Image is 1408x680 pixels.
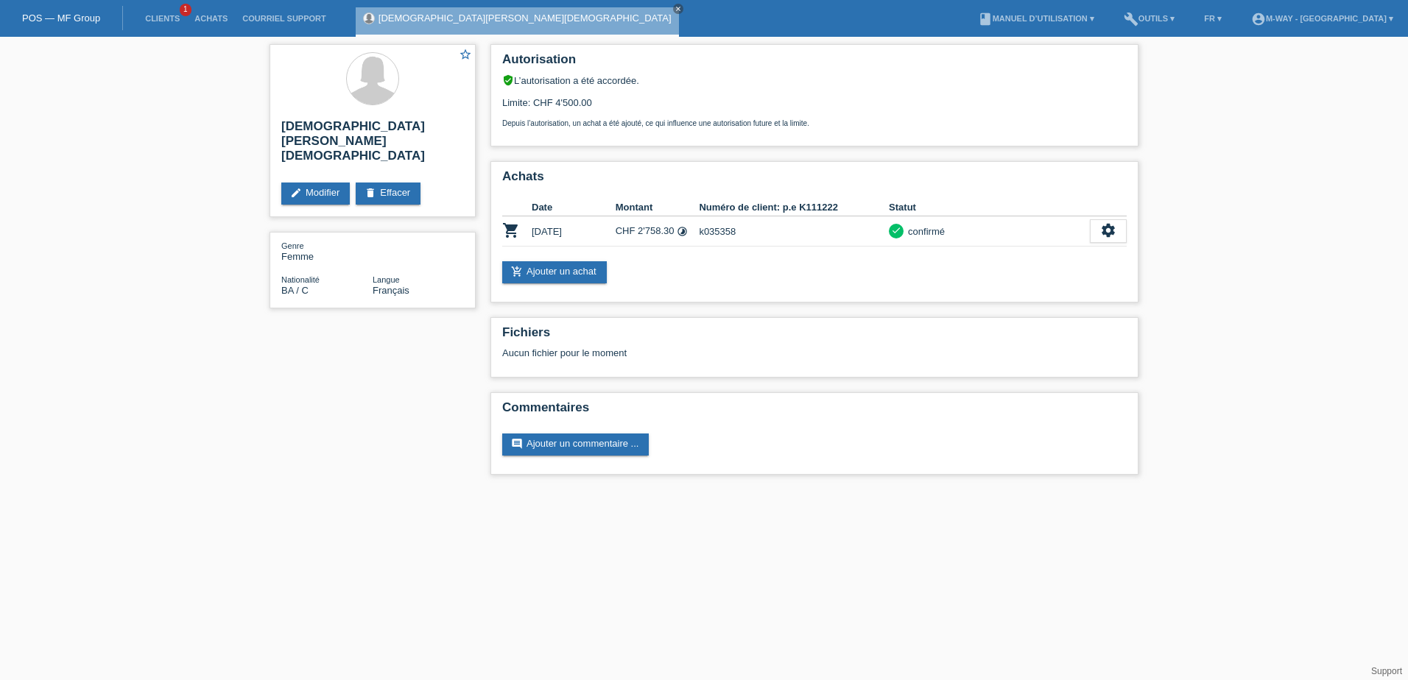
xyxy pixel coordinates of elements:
i: add_shopping_cart [511,266,523,277]
span: Genre [281,241,304,250]
td: CHF 2'758.30 [616,216,700,247]
div: Limite: CHF 4'500.00 [502,86,1127,127]
i: settings [1100,222,1116,238]
div: confirmé [904,224,945,239]
span: 1 [180,4,191,16]
i: account_circle [1251,12,1266,26]
a: Support [1371,666,1402,676]
i: book [978,12,993,26]
div: Aucun fichier pour le moment [502,347,952,358]
td: k035358 [699,216,889,247]
a: star_border [459,48,472,63]
th: Montant [616,199,700,216]
a: FR ▾ [1197,14,1229,23]
i: build [1124,12,1138,26]
i: verified_user [502,74,514,86]
i: close [675,5,682,13]
a: account_circlem-way - [GEOGRAPHIC_DATA] ▾ [1244,14,1401,23]
div: Femme [281,240,373,262]
a: Courriel Support [235,14,333,23]
i: POSP00028425 [502,222,520,239]
a: deleteEffacer [356,183,420,205]
span: Nationalité [281,275,320,284]
a: [DEMOGRAPHIC_DATA][PERSON_NAME][DEMOGRAPHIC_DATA] [379,13,672,24]
i: check [891,225,901,235]
p: Depuis l’autorisation, un achat a été ajouté, ce qui influence une autorisation future et la limite. [502,119,1127,127]
th: Numéro de client: p.e K111222 [699,199,889,216]
a: bookManuel d’utilisation ▾ [971,14,1102,23]
i: edit [290,187,302,199]
div: L’autorisation a été accordée. [502,74,1127,86]
a: Clients [138,14,187,23]
th: Statut [889,199,1090,216]
a: Achats [187,14,235,23]
td: [DATE] [532,216,616,247]
span: Français [373,285,409,296]
i: Taux fixes (12 versements) [677,226,688,237]
span: Bosnie-Herzégovine / C / 06.09.2004 [281,285,309,296]
h2: Autorisation [502,52,1127,74]
span: Langue [373,275,400,284]
i: delete [365,187,376,199]
h2: [DEMOGRAPHIC_DATA][PERSON_NAME][DEMOGRAPHIC_DATA] [281,119,464,171]
i: star_border [459,48,472,61]
th: Date [532,199,616,216]
a: buildOutils ▾ [1116,14,1182,23]
a: editModifier [281,183,350,205]
a: add_shopping_cartAjouter un achat [502,261,607,283]
i: comment [511,438,523,450]
a: commentAjouter un commentaire ... [502,433,649,456]
h2: Achats [502,169,1127,191]
h2: Fichiers [502,325,1127,347]
a: POS — MF Group [22,13,100,24]
h2: Commentaires [502,400,1127,422]
a: close [673,4,683,14]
